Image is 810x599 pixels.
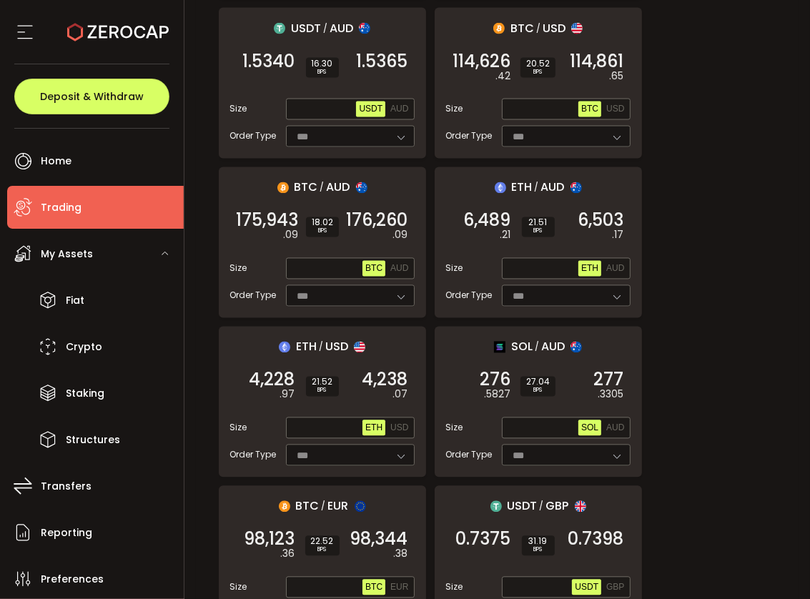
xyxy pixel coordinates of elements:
[230,422,247,435] span: Size
[603,261,627,277] button: AUD
[66,383,104,404] span: Staking
[40,91,144,102] span: Deposit & Withdraw
[284,228,299,243] em: .09
[359,104,382,114] span: USDT
[572,580,601,595] button: USDT
[493,23,505,34] img: btc_portfolio.svg
[312,387,333,395] i: BPS
[243,54,295,69] span: 1.5340
[312,68,333,76] i: BPS
[41,244,93,264] span: My Assets
[603,102,627,117] button: USD
[571,54,624,69] span: 114,861
[495,182,506,194] img: eth_portfolio.svg
[41,476,92,497] span: Transfers
[295,179,318,197] span: BTC
[606,583,624,593] span: GBP
[362,261,385,277] button: BTC
[387,102,411,117] button: AUD
[296,497,320,515] span: BTC
[365,583,382,593] span: BTC
[350,533,408,547] span: 98,344
[365,264,382,274] span: BTC
[387,420,411,436] button: USD
[578,102,601,117] button: BTC
[41,569,104,590] span: Preferences
[41,197,82,218] span: Trading
[323,22,327,35] em: /
[237,214,299,228] span: 175,943
[446,289,493,302] span: Order Type
[66,337,102,357] span: Crypto
[575,583,598,593] span: USDT
[526,387,550,395] i: BPS
[250,373,295,387] span: 4,228
[393,228,408,243] em: .09
[230,103,247,116] span: Size
[312,227,333,236] i: BPS
[508,497,538,515] span: USDT
[230,289,277,302] span: Order Type
[274,23,285,34] img: usdt_portfolio.svg
[456,533,511,547] span: 0.7375
[581,423,598,433] span: SOL
[512,179,533,197] span: ETH
[230,449,277,462] span: Order Type
[390,104,408,114] span: AUD
[613,228,624,243] em: .17
[581,264,598,274] span: ETH
[14,79,169,114] button: Deposit & Withdraw
[446,130,493,143] span: Order Type
[66,430,120,450] span: Structures
[480,373,511,387] span: 276
[66,290,84,311] span: Fiat
[464,214,511,228] span: 6,489
[296,338,317,356] span: ETH
[496,69,511,84] em: .42
[606,423,624,433] span: AUD
[230,130,277,143] span: Order Type
[311,538,334,546] span: 22.52
[41,151,71,172] span: Home
[535,341,539,354] em: /
[641,445,810,599] div: Chat Widget
[356,182,367,194] img: aud_portfolio.svg
[446,103,463,116] span: Size
[494,342,505,353] img: sol_portfolio.png
[571,342,582,353] img: aud_portfolio.svg
[291,19,321,37] span: USDT
[362,373,408,387] span: 4,238
[485,387,511,402] em: .5827
[526,59,550,68] span: 20.52
[571,23,583,34] img: usd_portfolio.svg
[571,182,582,194] img: aud_portfolio.svg
[390,264,408,274] span: AUD
[362,420,385,436] button: ETH
[355,501,366,513] img: eur_portfolio.svg
[578,261,601,277] button: ETH
[330,19,353,37] span: AUD
[354,342,365,353] img: usd_portfolio.svg
[541,338,565,356] span: AUD
[453,54,511,69] span: 114,626
[365,423,382,433] span: ETH
[280,387,295,402] em: .97
[347,214,408,228] span: 176,260
[327,179,350,197] span: AUD
[610,69,624,84] em: .65
[394,547,408,562] em: .38
[356,102,385,117] button: USDT
[500,228,511,243] em: .21
[578,420,601,436] button: SOL
[281,547,295,562] em: .36
[446,449,493,462] span: Order Type
[541,179,565,197] span: AUD
[230,262,247,275] span: Size
[387,261,411,277] button: AUD
[606,264,624,274] span: AUD
[319,341,323,354] em: /
[328,497,349,515] span: EUR
[606,104,624,114] span: USD
[528,538,549,546] span: 31.19
[387,580,411,595] button: EUR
